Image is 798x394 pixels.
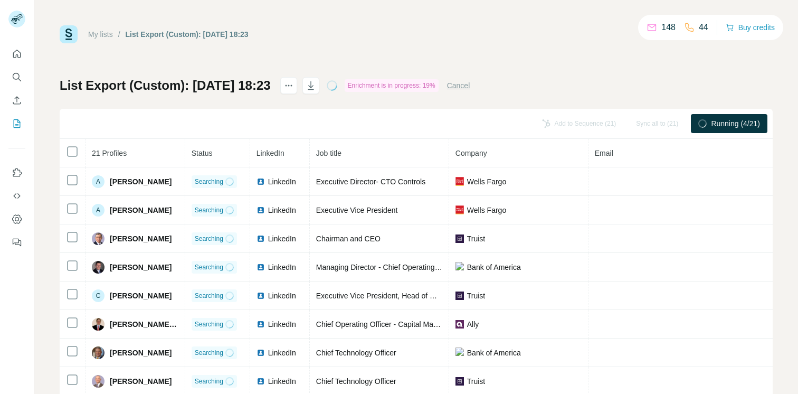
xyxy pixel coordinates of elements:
[92,346,104,359] img: Avatar
[268,290,296,301] span: LinkedIn
[467,233,485,244] span: Truist
[195,348,223,358] span: Searching
[60,77,271,94] h1: List Export (Custom): [DATE] 18:23
[110,348,172,358] span: [PERSON_NAME]
[8,210,25,229] button: Dashboard
[256,234,265,243] img: LinkedIn logo
[316,149,341,157] span: Job title
[195,177,223,186] span: Searching
[455,149,487,157] span: Company
[195,205,223,215] span: Searching
[316,320,450,329] span: Chief Operating Officer - Capital Markets
[316,292,576,300] span: Executive Vice President, Head of Wholesale Banking Enablement & Execution
[256,292,265,300] img: LinkedIn logo
[455,292,464,300] img: company-logo
[447,80,470,91] button: Cancel
[316,177,425,186] span: Executive Director- CTO Controls
[110,233,172,244] span: [PERSON_NAME]
[92,375,104,388] img: Avatar
[316,377,396,386] span: Chief Technology Officer
[8,186,25,205] button: Use Surfe API
[195,320,223,329] span: Searching
[455,348,464,358] img: company-logo
[268,319,296,330] span: LinkedIn
[467,262,521,273] span: Bank of America
[8,233,25,252] button: Feedback
[455,320,464,329] img: company-logo
[195,291,223,301] span: Searching
[268,376,296,387] span: LinkedIn
[118,29,120,40] li: /
[88,30,113,39] a: My lists
[110,176,172,187] span: [PERSON_NAME]
[110,262,172,273] span: [PERSON_NAME]
[467,348,521,358] span: Bank of America
[455,205,464,214] img: company-logo
[595,149,613,157] span: Email
[711,118,760,129] span: Running (4/21)
[92,149,127,157] span: 21 Profiles
[467,290,485,301] span: Truist
[195,377,223,386] span: Searching
[268,205,296,215] span: LinkedIn
[110,290,172,301] span: [PERSON_NAME]
[60,25,78,43] img: Surfe Logo
[345,79,439,92] div: Enrichment is in progress: 19%
[195,262,223,272] span: Searching
[256,349,265,357] img: LinkedIn logo
[455,234,464,243] img: company-logo
[316,206,398,214] span: Executive Vice President
[110,319,178,330] span: [PERSON_NAME], CPA
[268,262,296,273] span: LinkedIn
[110,376,172,387] span: [PERSON_NAME]
[661,21,676,34] p: 148
[8,91,25,110] button: Enrich CSV
[126,29,249,40] div: List Export (Custom): [DATE] 18:23
[280,77,297,94] button: actions
[92,261,104,274] img: Avatar
[256,377,265,386] img: LinkedIn logo
[8,44,25,63] button: Quick start
[92,318,104,331] img: Avatar
[268,176,296,187] span: LinkedIn
[256,149,284,157] span: LinkedIn
[316,263,459,271] span: Managing Director - Chief Operating Officer
[8,68,25,87] button: Search
[455,262,464,273] img: company-logo
[316,349,396,357] span: Chief Technology Officer
[256,206,265,214] img: LinkedIn logo
[256,263,265,271] img: LinkedIn logo
[316,234,381,243] span: Chairman and CEO
[467,176,506,187] span: Wells Fargo
[192,149,213,157] span: Status
[467,376,485,387] span: Truist
[268,348,296,358] span: LinkedIn
[195,234,223,243] span: Searching
[256,320,265,329] img: LinkedIn logo
[92,232,104,245] img: Avatar
[699,21,708,34] p: 44
[110,205,172,215] span: [PERSON_NAME]
[92,289,104,302] div: C
[8,114,25,133] button: My lists
[467,205,506,215] span: Wells Fargo
[268,233,296,244] span: LinkedIn
[467,319,479,330] span: Ally
[8,163,25,182] button: Use Surfe on LinkedIn
[455,377,464,386] img: company-logo
[256,177,265,186] img: LinkedIn logo
[92,204,104,217] div: A
[726,20,775,35] button: Buy credits
[455,177,464,186] img: company-logo
[92,175,104,188] div: A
